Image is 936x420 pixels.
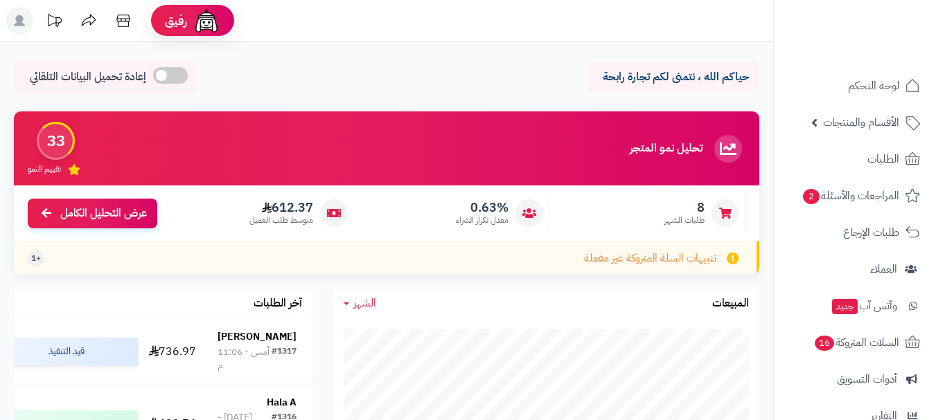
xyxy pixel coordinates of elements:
span: العملاء [870,259,897,279]
span: معدل تكرار الشراء [456,214,509,226]
span: 0.63% [456,200,509,215]
a: لوحة التحكم [782,69,928,102]
span: عرض التحليل الكامل [60,206,147,221]
span: المراجعات والأسئلة [802,186,899,206]
span: 16 [815,336,834,351]
h3: تحليل نمو المتجر [630,143,703,155]
strong: [PERSON_NAME] [218,329,297,344]
span: رفيق [165,12,187,29]
span: جديد [832,299,858,314]
h3: المبيعات [712,298,749,310]
span: لوحة التحكم [848,76,899,95]
span: إعادة تحميل البيانات التلقائي [30,69,146,85]
span: 2 [803,189,820,204]
a: عرض التحليل الكامل [28,199,157,228]
span: تنبيهات السلة المتروكة غير مفعلة [584,250,716,266]
span: وآتس آب [831,296,897,316]
span: متوسط طلب العميل [249,214,313,226]
strong: Hala A [267,395,297,410]
span: الأقسام والمنتجات [823,113,899,132]
a: السلات المتروكة16 [782,326,928,359]
span: +1 [31,253,41,264]
a: الشهر [344,295,376,311]
p: حياكم الله ، نتمنى لكم تجارة رابحة [597,69,749,85]
span: تقييم النمو [28,163,61,175]
a: طلبات الإرجاع [782,216,928,249]
span: طلبات الإرجاع [843,223,899,242]
span: الطلبات [867,149,899,169]
span: 8 [664,200,705,215]
span: السلات المتروكة [813,333,899,352]
a: الطلبات [782,143,928,176]
a: المراجعات والأسئلة2 [782,179,928,212]
a: تحديثات المنصة [37,7,71,38]
span: أدوات التسويق [837,369,897,389]
div: أمس - 11:06 م [218,345,272,373]
img: ai-face.png [193,7,220,35]
span: طلبات الشهر [664,214,705,226]
td: 736.97 [143,319,202,384]
a: وآتس آبجديد [782,289,928,322]
a: العملاء [782,253,928,286]
span: 612.37 [249,200,313,215]
h3: آخر الطلبات [254,298,302,310]
div: #1317 [272,345,297,373]
span: الشهر [353,295,376,311]
a: أدوات التسويق [782,363,928,396]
